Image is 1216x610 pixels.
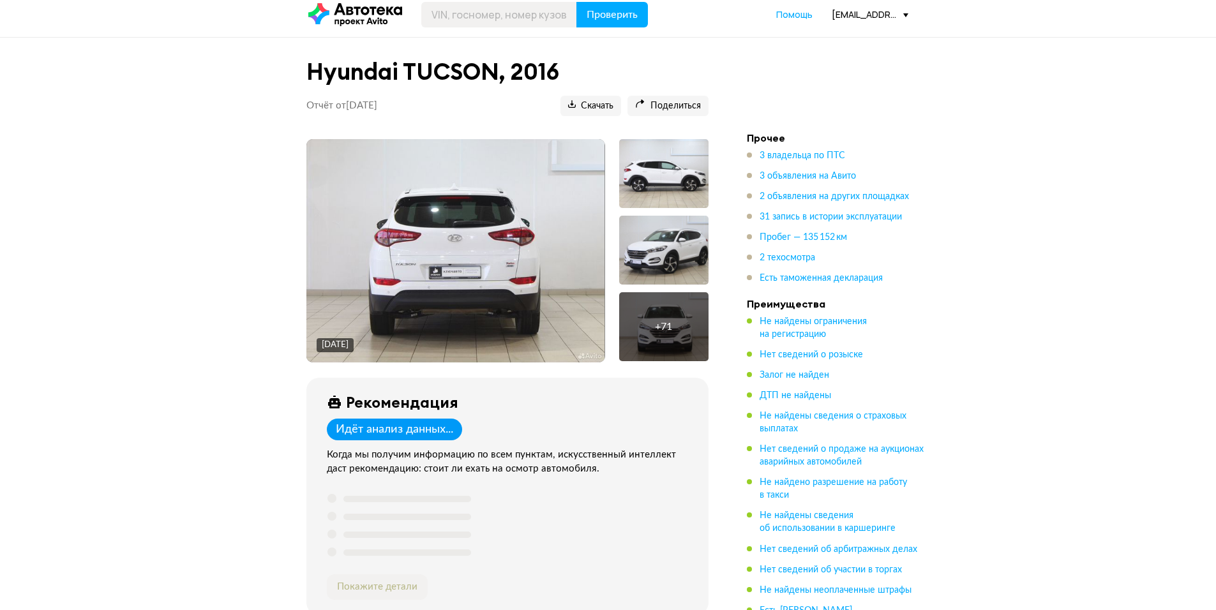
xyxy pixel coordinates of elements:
[560,96,621,116] button: Скачать
[760,350,863,359] span: Нет сведений о розыске
[760,545,917,554] span: Нет сведений об арбитражных делах
[776,8,813,20] span: Помощь
[327,574,428,600] button: Покажите детали
[760,192,909,201] span: 2 объявления на других площадках
[760,151,845,160] span: 3 владельца по ПТС
[760,233,847,242] span: Пробег — 135 152 км
[568,100,613,112] span: Скачать
[760,412,906,433] span: Не найдены сведения о страховых выплатах
[322,339,349,351] div: [DATE]
[587,10,638,20] span: Проверить
[760,274,883,283] span: Есть таможенная декларация
[655,320,672,333] div: + 71
[747,131,926,144] h4: Прочее
[747,297,926,310] h4: Преимущества
[627,96,709,116] button: Поделиться
[327,448,693,476] div: Когда мы получим информацию по всем пунктам, искусственный интеллект даст рекомендацию: стоит ли ...
[306,100,377,112] p: Отчёт от [DATE]
[635,100,701,112] span: Поделиться
[421,2,577,27] input: VIN, госномер, номер кузова
[760,172,856,181] span: 3 объявления на Авито
[306,139,604,362] img: Main car
[760,371,829,380] span: Залог не найден
[337,582,417,591] span: Покажите детали
[336,422,453,436] div: Идёт анализ данных...
[832,8,908,20] div: [EMAIL_ADDRESS][DOMAIN_NAME]
[760,253,815,262] span: 2 техосмотра
[760,391,831,400] span: ДТП не найдены
[760,565,902,574] span: Нет сведений об участии в торгах
[776,8,813,21] a: Помощь
[576,2,648,27] button: Проверить
[346,393,458,411] div: Рекомендация
[760,586,912,595] span: Не найдены неоплаченные штрафы
[760,317,867,339] span: Не найдены ограничения на регистрацию
[760,478,907,500] span: Не найдено разрешение на работу в такси
[306,58,709,86] h1: Hyundai TUCSON, 2016
[760,511,896,533] span: Не найдены сведения об использовании в каршеринге
[760,445,924,466] span: Нет сведений о продаже на аукционах аварийных автомобилей
[760,212,902,221] span: 31 запись в истории эксплуатации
